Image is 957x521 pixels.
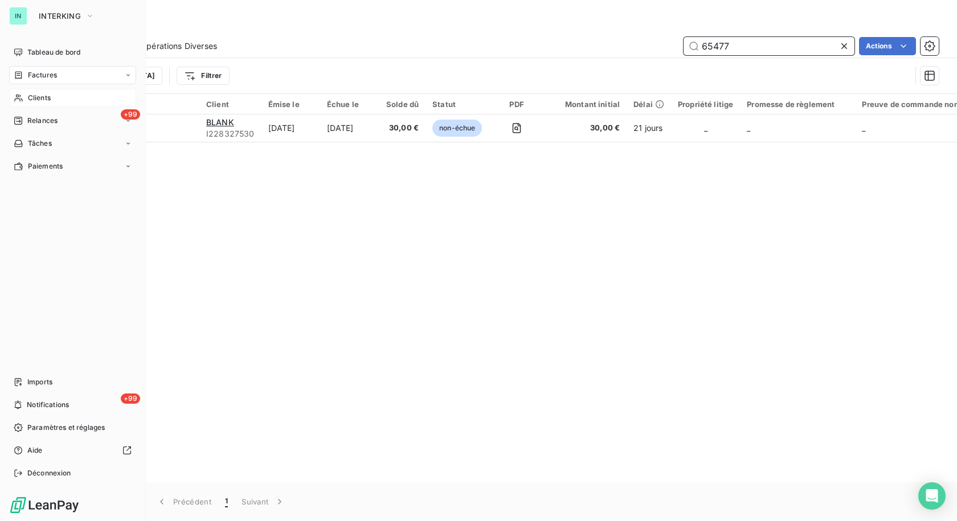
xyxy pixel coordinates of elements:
[140,40,217,52] span: Opérations Diverses
[9,496,80,514] img: Logo LeanPay
[235,490,292,514] button: Suivant
[28,93,51,103] span: Clients
[177,67,229,85] button: Filtrer
[149,490,218,514] button: Précédent
[206,117,234,127] span: BLANK
[386,122,419,134] span: 30,00 €
[747,123,750,133] span: _
[862,123,865,133] span: _
[678,100,733,109] div: Propriété litige
[551,100,620,109] div: Montant initial
[27,116,58,126] span: Relances
[327,100,373,109] div: Échue le
[9,441,136,460] a: Aide
[918,482,946,510] div: Open Intercom Messenger
[551,122,620,134] span: 30,00 €
[27,468,71,478] span: Déconnexion
[432,120,482,137] span: non-échue
[28,70,57,80] span: Factures
[268,100,313,109] div: Émise le
[386,100,419,109] div: Solde dû
[27,47,80,58] span: Tableau de bord
[27,445,43,456] span: Aide
[261,114,320,142] td: [DATE]
[206,128,255,140] span: I228327530
[218,490,235,514] button: 1
[27,377,52,387] span: Imports
[121,109,140,120] span: +99
[28,161,63,171] span: Paiements
[28,138,52,149] span: Tâches
[684,37,854,55] input: Rechercher
[496,100,537,109] div: PDF
[206,100,255,109] div: Client
[627,114,671,142] td: 21 jours
[9,7,27,25] div: IN
[704,123,707,133] span: _
[27,422,105,433] span: Paramètres et réglages
[432,100,482,109] div: Statut
[633,100,664,109] div: Délai
[320,114,379,142] td: [DATE]
[225,496,228,507] span: 1
[859,37,916,55] button: Actions
[747,100,848,109] div: Promesse de règlement
[39,11,81,20] span: INTERKING
[121,393,140,404] span: +99
[27,400,69,410] span: Notifications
